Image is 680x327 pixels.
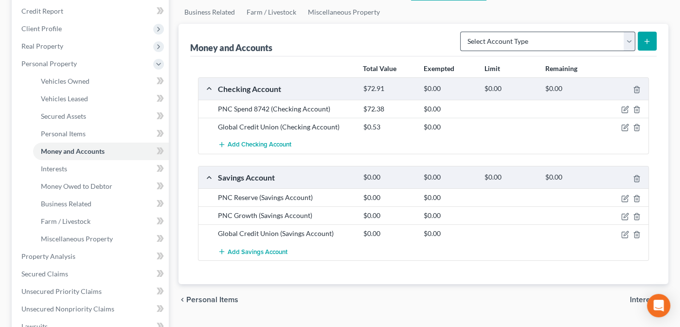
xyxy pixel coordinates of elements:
div: $0.00 [419,84,480,93]
div: Global Credit Union (Savings Account) [213,229,358,238]
button: Add Savings Account [218,242,287,260]
div: $0.00 [540,173,601,182]
a: Unsecured Priority Claims [14,283,169,300]
span: Personal Items [186,296,238,304]
div: PNC Spend 8742 (Checking Account) [213,104,358,114]
div: Checking Account [213,84,358,94]
strong: Limit [484,64,500,73]
a: Personal Items [33,125,169,143]
div: $0.00 [358,193,419,202]
a: Secured Claims [14,265,169,283]
a: Farm / Livestock [33,213,169,230]
a: Money Owed to Debtor [33,178,169,195]
div: $0.00 [358,211,419,220]
button: chevron_left Personal Items [179,296,238,304]
div: $0.00 [358,173,419,182]
a: Interests [33,160,169,178]
span: Unsecured Priority Claims [21,287,102,295]
a: Vehicles Leased [33,90,169,108]
a: Property Analysis [14,248,169,265]
span: Money Owed to Debtor [41,182,112,190]
div: $72.91 [358,84,419,93]
span: Vehicles Owned [41,77,89,85]
div: $0.00 [419,229,480,238]
div: $0.00 [419,122,480,132]
span: Miscellaneous Property [41,235,113,243]
strong: Remaining [545,64,577,73]
div: Money and Accounts [190,42,272,54]
i: chevron_left [179,296,186,304]
a: Credit Report [14,2,169,20]
div: $0.00 [419,173,480,182]
span: Add Checking Account [228,141,291,149]
div: Savings Account [213,172,358,182]
div: $0.00 [419,193,480,202]
span: Client Profile [21,24,62,33]
a: Vehicles Owned [33,73,169,90]
div: Global Credit Union (Checking Account) [213,122,358,132]
span: Interests [41,164,67,173]
button: Add Checking Account [218,136,291,154]
span: Secured Assets [41,112,86,120]
a: Business Related [179,0,241,24]
div: Open Intercom Messenger [647,294,670,317]
span: Secured Claims [21,270,68,278]
div: $0.00 [480,173,540,182]
a: Miscellaneous Property [33,230,169,248]
div: PNC Reserve (Savings Account) [213,193,358,202]
strong: Exempted [424,64,454,73]
div: $72.38 [358,104,419,114]
span: Personal Property [21,59,77,68]
a: Farm / Livestock [241,0,302,24]
button: Interests chevron_right [630,296,668,304]
span: Real Property [21,42,63,50]
span: Interests [630,296,661,304]
a: Unsecured Nonpriority Claims [14,300,169,318]
div: $0.00 [419,211,480,220]
span: Unsecured Nonpriority Claims [21,305,114,313]
span: Property Analysis [21,252,75,260]
a: Miscellaneous Property [302,0,386,24]
a: Secured Assets [33,108,169,125]
strong: Total Value [363,64,396,73]
div: $0.00 [480,84,540,93]
a: Business Related [33,195,169,213]
span: Money and Accounts [41,147,105,155]
a: Money and Accounts [33,143,169,160]
div: $0.00 [419,104,480,114]
span: Personal Items [41,129,86,138]
div: $0.00 [358,229,419,238]
span: Farm / Livestock [41,217,90,225]
div: $0.00 [540,84,601,93]
span: Vehicles Leased [41,94,88,103]
span: Business Related [41,200,91,208]
span: Add Savings Account [228,248,287,255]
span: Credit Report [21,7,63,15]
div: PNC Growth (Savings Account) [213,211,358,220]
div: $0.53 [358,122,419,132]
